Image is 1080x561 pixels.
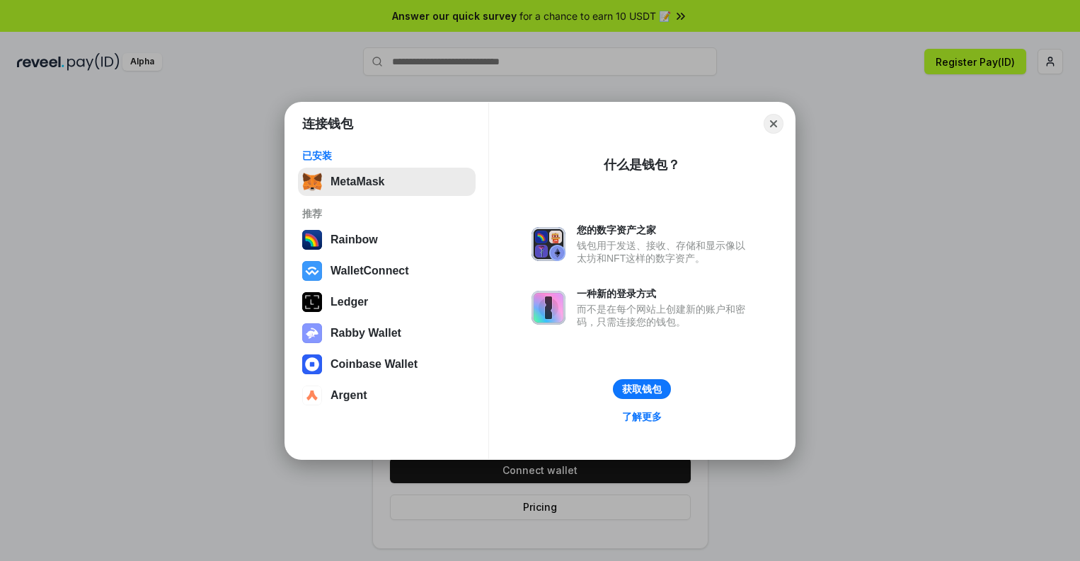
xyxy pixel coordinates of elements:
button: Argent [298,381,476,410]
button: WalletConnect [298,257,476,285]
div: 已安装 [302,149,471,162]
div: MetaMask [331,175,384,188]
div: Argent [331,389,367,402]
div: 您的数字资产之家 [577,224,752,236]
div: 获取钱包 [622,383,662,395]
img: svg+xml,%3Csvg%20xmlns%3D%22http%3A%2F%2Fwww.w3.org%2F2000%2Fsvg%22%20width%3D%2228%22%20height%3... [302,292,322,312]
div: 推荐 [302,207,471,220]
button: Coinbase Wallet [298,350,476,378]
button: Ledger [298,288,476,316]
img: svg+xml,%3Csvg%20xmlns%3D%22http%3A%2F%2Fwww.w3.org%2F2000%2Fsvg%22%20fill%3D%22none%22%20viewBox... [532,227,565,261]
div: Rainbow [331,233,378,246]
div: 一种新的登录方式 [577,287,752,300]
button: 获取钱包 [613,379,671,399]
img: svg+xml,%3Csvg%20width%3D%2228%22%20height%3D%2228%22%20viewBox%3D%220%200%2028%2028%22%20fill%3D... [302,354,322,374]
div: Ledger [331,296,368,308]
div: Coinbase Wallet [331,358,418,371]
button: Rainbow [298,226,476,254]
img: svg+xml,%3Csvg%20width%3D%2228%22%20height%3D%2228%22%20viewBox%3D%220%200%2028%2028%22%20fill%3D... [302,386,322,405]
a: 了解更多 [614,407,670,426]
div: 什么是钱包？ [604,156,680,173]
img: svg+xml,%3Csvg%20fill%3D%22none%22%20height%3D%2233%22%20viewBox%3D%220%200%2035%2033%22%20width%... [302,172,322,192]
img: svg+xml,%3Csvg%20width%3D%2228%22%20height%3D%2228%22%20viewBox%3D%220%200%2028%2028%22%20fill%3D... [302,261,322,281]
button: Close [764,114,783,134]
div: 钱包用于发送、接收、存储和显示像以太坊和NFT这样的数字资产。 [577,239,752,265]
div: Rabby Wallet [331,327,401,340]
img: svg+xml,%3Csvg%20xmlns%3D%22http%3A%2F%2Fwww.w3.org%2F2000%2Fsvg%22%20fill%3D%22none%22%20viewBox... [532,291,565,325]
button: MetaMask [298,168,476,196]
h1: 连接钱包 [302,115,353,132]
button: Rabby Wallet [298,319,476,347]
div: 而不是在每个网站上创建新的账户和密码，只需连接您的钱包。 [577,303,752,328]
div: WalletConnect [331,265,409,277]
div: 了解更多 [622,410,662,423]
img: svg+xml,%3Csvg%20width%3D%22120%22%20height%3D%22120%22%20viewBox%3D%220%200%20120%20120%22%20fil... [302,230,322,250]
img: svg+xml,%3Csvg%20xmlns%3D%22http%3A%2F%2Fwww.w3.org%2F2000%2Fsvg%22%20fill%3D%22none%22%20viewBox... [302,323,322,343]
